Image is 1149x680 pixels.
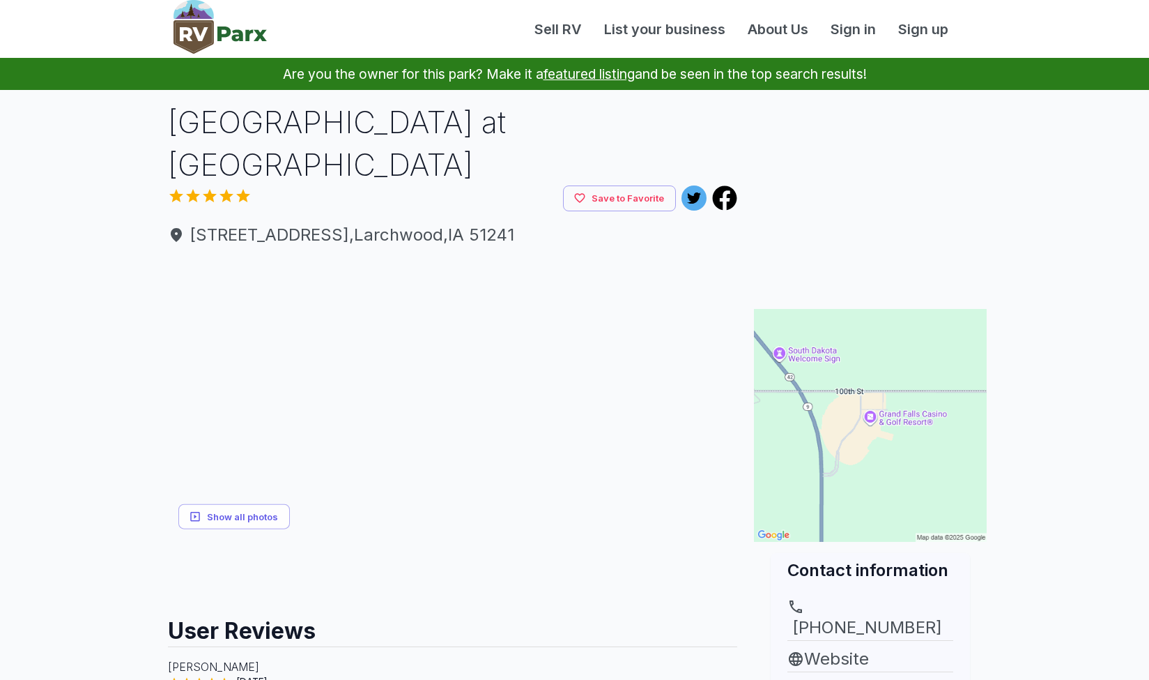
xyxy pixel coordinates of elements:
[887,19,959,40] a: Sign up
[754,309,987,542] img: Map for RV Park at Grand Falls Casino
[168,542,738,605] iframe: Advertisement
[787,598,953,640] a: [PHONE_NUMBER]
[168,658,738,675] p: [PERSON_NAME]
[593,19,737,40] a: List your business
[598,259,738,399] img: AAcXr8pOWOHTocwJWYyitU5vMkECqFT6Rj5p7y4mGaZDTYZYisjmu9J6BYqWARER3X3IRTgN1UiKQyjfmwlV3FBGUW7l0V6hw...
[178,504,290,529] button: Show all photos
[754,101,987,275] iframe: Advertisement
[168,222,738,248] a: [STREET_ADDRESS],Larchwood,IA 51241
[17,58,1132,90] p: Are you the owner for this park? Make it a and be seen in the top search results!
[168,101,738,186] h1: [GEOGRAPHIC_DATA] at [GEOGRAPHIC_DATA]
[563,186,676,211] button: Save to Favorite
[454,259,594,399] img: AAcXr8rxmCSfO8zI55VY93Nq5Qsd7ALfJeUjLhn092tJrd4RLpRjm2REz2RyIVrCY7WrlUvpVSLf_cQ5lvNWyINAlPfebXPZk...
[168,222,738,248] span: [STREET_ADDRESS] , Larchwood , IA 51241
[168,605,738,647] h2: User Reviews
[787,647,953,672] a: Website
[543,66,635,82] a: featured listing
[598,402,738,543] img: AAcXr8opHD1doFpDJ81DCEA_muQQM5rQjRcPtm-1-1sYPfbJx7flI5QdxiLprjnOLVpiC63hZ8zo3VJogmY7sHCnhWlR-TCPM...
[787,559,953,582] h2: Contact information
[523,19,593,40] a: Sell RV
[454,402,594,543] img: AAcXr8o8n9gZuryB6JtlFONCscuIW3N_SqkirpUT7ntenR8QbjhpL3jRpDsEM7OTLZwv4tb0h4GFyKjmrWqcTkLAvVoZLTKEd...
[737,19,819,40] a: About Us
[819,19,887,40] a: Sign in
[168,259,452,543] img: AAcXr8pWgNQylC5JBicUra5Y0Z6niHv8uDXmC3CaHY7-tXIz4-8YW2TFqd8IP__GzKaYKTJ43-bbtVml7WpBilhk3Vqcmi5og...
